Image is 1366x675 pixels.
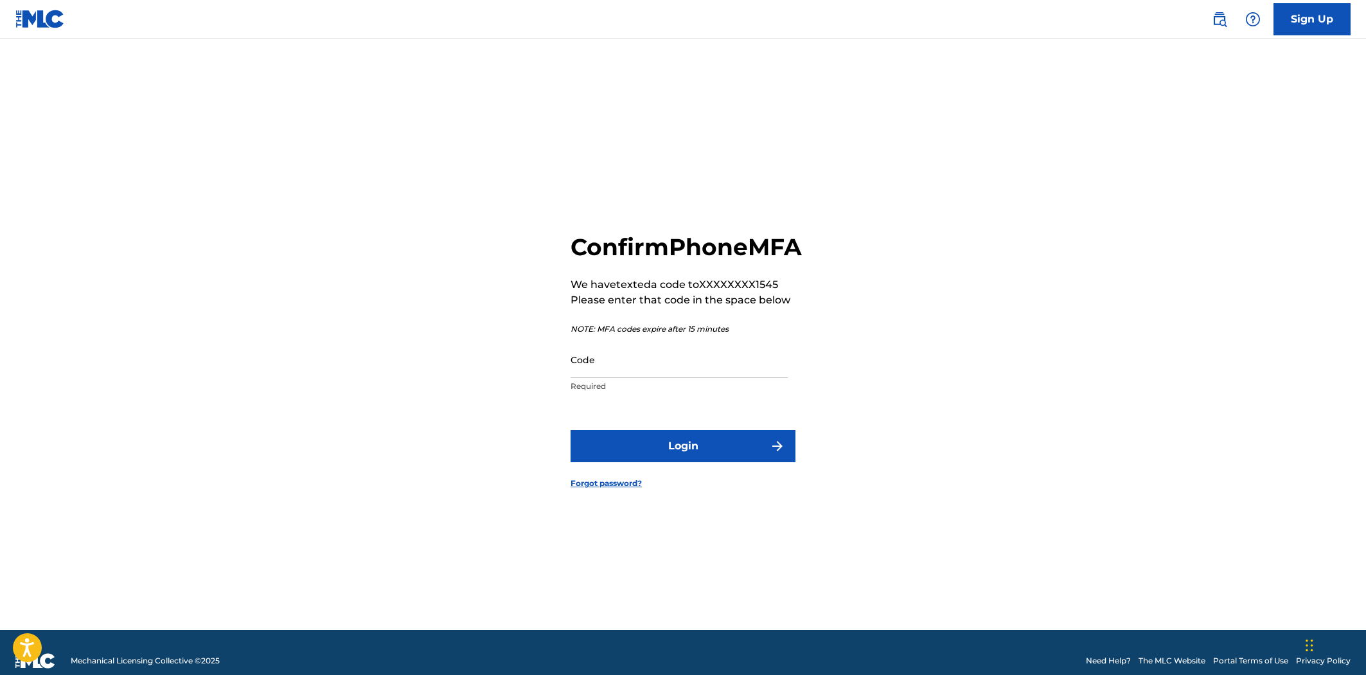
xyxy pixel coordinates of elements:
img: logo [15,653,55,669]
iframe: Chat Widget [1302,613,1366,675]
a: Forgot password? [571,478,642,489]
div: Drag [1306,626,1313,665]
a: Privacy Policy [1296,655,1351,667]
a: Portal Terms of Use [1213,655,1288,667]
div: Help [1240,6,1266,32]
p: We have texted a code to XXXXXXXX1545 [571,277,802,292]
a: Sign Up [1273,3,1351,35]
img: f7272a7cc735f4ea7f67.svg [770,438,785,454]
button: Login [571,430,795,462]
p: NOTE: MFA codes expire after 15 minutes [571,323,802,335]
img: MLC Logo [15,10,65,28]
img: help [1245,12,1261,27]
img: search [1212,12,1227,27]
a: The MLC Website [1139,655,1205,667]
p: Required [571,381,788,392]
h2: Confirm Phone MFA [571,233,802,262]
p: Please enter that code in the space below [571,292,802,308]
a: Need Help? [1086,655,1131,667]
span: Mechanical Licensing Collective © 2025 [71,655,220,667]
a: Public Search [1207,6,1232,32]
